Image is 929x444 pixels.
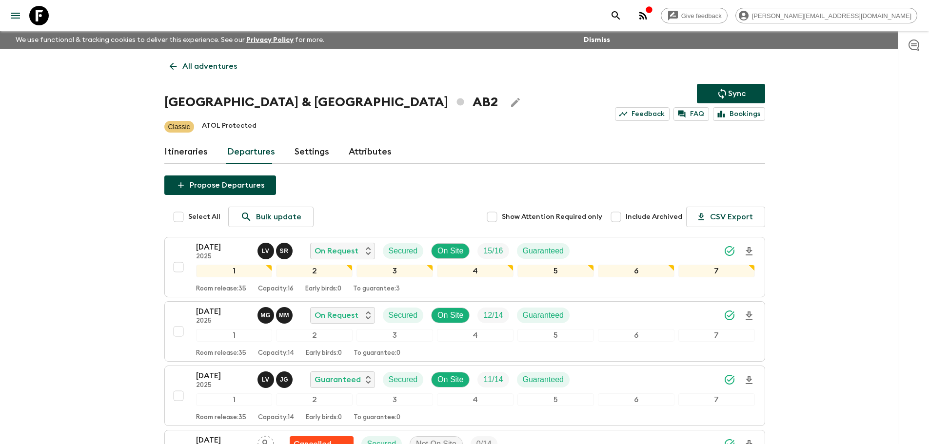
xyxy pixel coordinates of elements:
[295,140,329,164] a: Settings
[661,8,728,23] a: Give feedback
[257,371,295,388] button: LVJG
[389,309,418,321] p: Secured
[523,245,564,257] p: Guaranteed
[502,212,602,222] span: Show Attention Required only
[258,414,294,422] p: Capacity: 14
[676,12,727,19] span: Give feedback
[306,414,342,422] p: Early birds: 0
[598,265,674,277] div: 6
[437,309,463,321] p: On Site
[164,93,498,112] h1: [GEOGRAPHIC_DATA] & [GEOGRAPHIC_DATA] AB2
[196,265,273,277] div: 1
[743,374,755,386] svg: Download Onboarding
[615,107,670,121] a: Feedback
[276,265,353,277] div: 2
[356,329,433,342] div: 3
[164,301,765,362] button: [DATE]2025Marcella Granatiere, Matias MolinaOn RequestSecuredOn SiteTrip FillGuaranteed1234567Roo...
[483,245,503,257] p: 15 / 16
[258,349,294,357] p: Capacity: 14
[196,393,273,406] div: 1
[260,311,271,319] p: M G
[196,285,246,293] p: Room release: 35
[164,140,208,164] a: Itineraries
[276,393,353,406] div: 2
[280,247,289,255] p: S R
[477,243,509,259] div: Trip Fill
[257,307,295,324] button: MGMM
[743,310,755,322] svg: Download Onboarding
[315,309,358,321] p: On Request
[713,107,765,121] a: Bookings
[164,366,765,426] button: [DATE]2025Lucas Valentim, Jessica GiachelloGuaranteedSecuredOn SiteTrip FillGuaranteed1234567Room...
[724,374,735,386] svg: Synced Successfully
[188,212,220,222] span: Select All
[258,285,294,293] p: Capacity: 16
[196,329,273,342] div: 1
[728,88,746,99] p: Sync
[437,393,514,406] div: 4
[12,31,328,49] p: We use functional & tracking cookies to deliver this experience. See our for more.
[354,414,400,422] p: To guarantee: 0
[315,245,358,257] p: On Request
[581,33,613,47] button: Dismiss
[606,6,626,25] button: search adventures
[506,93,525,112] button: Edit Adventure Title
[598,393,674,406] div: 6
[517,329,594,342] div: 5
[483,309,503,321] p: 12 / 14
[306,349,342,357] p: Early birds: 0
[356,393,433,406] div: 3
[257,310,295,318] span: Marcella Granatiere, Matias Molina
[477,308,509,323] div: Trip Fill
[168,122,190,132] p: Classic
[196,382,250,389] p: 2025
[196,349,246,357] p: Room release: 35
[697,84,765,103] button: Sync adventure departures to the booking engine
[6,6,25,25] button: menu
[257,246,295,253] span: Lucas Valentim, Sol Rodriguez
[686,207,765,227] button: CSV Export
[523,374,564,386] p: Guaranteed
[383,372,424,387] div: Secured
[196,306,250,317] p: [DATE]
[437,245,463,257] p: On Site
[437,374,463,386] p: On Site
[483,374,503,386] p: 11 / 14
[747,12,917,19] span: [PERSON_NAME][EMAIL_ADDRESS][DOMAIN_NAME]
[389,374,418,386] p: Secured
[598,329,674,342] div: 6
[196,370,250,382] p: [DATE]
[279,311,289,319] p: M M
[517,265,594,277] div: 5
[257,374,295,382] span: Lucas Valentim, Jessica Giachello
[164,175,276,195] button: Propose Departures
[182,60,237,72] p: All adventures
[626,212,682,222] span: Include Archived
[517,393,594,406] div: 5
[431,372,470,387] div: On Site
[196,241,250,253] p: [DATE]
[196,253,250,261] p: 2025
[678,393,755,406] div: 7
[383,243,424,259] div: Secured
[262,247,270,255] p: L V
[523,309,564,321] p: Guaranteed
[724,245,735,257] svg: Synced Successfully
[431,243,470,259] div: On Site
[228,207,314,227] a: Bulk update
[724,309,735,321] svg: Synced Successfully
[349,140,392,164] a: Attributes
[280,376,288,384] p: J G
[735,8,917,23] div: [PERSON_NAME][EMAIL_ADDRESS][DOMAIN_NAME]
[356,265,433,277] div: 3
[196,317,250,325] p: 2025
[354,349,400,357] p: To guarantee: 0
[389,245,418,257] p: Secured
[743,246,755,257] svg: Download Onboarding
[437,329,514,342] div: 4
[673,107,709,121] a: FAQ
[227,140,275,164] a: Departures
[383,308,424,323] div: Secured
[305,285,341,293] p: Early birds: 0
[164,237,765,297] button: [DATE]2025Lucas Valentim, Sol RodriguezOn RequestSecuredOn SiteTrip FillGuaranteed1234567Room rel...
